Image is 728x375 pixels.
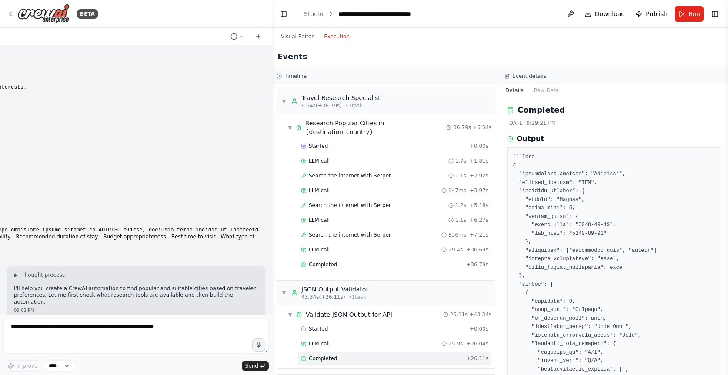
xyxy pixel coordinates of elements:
span: LLM call [309,340,330,347]
span: LLM call [309,187,330,194]
span: + 6.54s [473,124,491,131]
div: Travel Research Specialist [301,94,381,102]
span: + 7.21s [470,231,488,238]
span: Completed [309,355,337,362]
span: 25.9s [448,340,463,347]
span: + 2.92s [470,172,488,179]
button: Execution [319,31,355,42]
button: Details [500,84,529,97]
button: Download [581,6,629,22]
a: Studio [304,10,324,17]
button: Switch to previous chat [227,31,248,42]
button: Raw Data [529,84,564,97]
span: 1.2s [455,202,466,209]
span: 1.1s [455,172,466,179]
span: 1.1s [455,217,466,224]
span: ▶ [14,271,18,278]
h3: Output [517,134,544,144]
span: + 26.04s [466,340,488,347]
span: • 1 task [349,294,366,301]
div: Research Popular Cities in {destination_country} [305,119,447,136]
div: [DATE] 9:29:21 PM [507,120,721,127]
span: Completed [309,261,337,268]
span: 947ms [448,187,466,194]
span: ▼ [281,289,287,296]
button: Publish [632,6,671,22]
span: • 1 task [345,102,363,109]
button: Improve [3,360,41,372]
h2: Events [277,50,307,63]
span: + 0.00s [470,325,488,332]
button: ▶Thought process [14,271,65,278]
div: 09:02 PM [14,307,258,314]
p: I'll help you create a CrewAI automation to find popular and suitable cities based on traveler pr... [14,285,258,306]
span: 6.54s (+36.79s) [301,102,342,109]
span: + 0.00s [470,143,488,150]
span: 836ms [448,231,466,238]
img: Logo [17,4,70,23]
span: 29.4s [448,246,463,253]
button: Visual Editor [276,31,319,42]
h2: Completed [518,104,565,116]
div: JSON Output Validator [301,285,368,294]
span: LLM call [309,246,330,253]
span: Started [309,143,328,150]
span: 26.11s [450,311,468,318]
h3: Timeline [284,73,307,80]
span: Search the internet with Serper [309,202,391,209]
span: + 43.34s [469,311,491,318]
button: Run [675,6,704,22]
span: ▼ [287,311,293,318]
span: 1.7s [455,157,466,164]
span: + 3.97s [470,187,488,194]
div: BETA [77,9,98,19]
span: LLM call [309,157,330,164]
span: + 36.69s [466,246,488,253]
span: + 6.27s [470,217,488,224]
span: ▼ [287,124,292,131]
span: + 1.81s [470,157,488,164]
nav: breadcrumb [304,10,411,18]
span: + 5.18s [470,202,488,209]
button: Send [242,361,269,371]
button: Hide left sidebar [277,8,290,20]
span: LLM call [309,217,330,224]
span: ▼ [281,98,287,105]
span: Thought process [21,271,65,278]
span: Send [245,362,258,369]
span: Started [309,325,328,332]
span: + 36.79s [466,261,488,268]
span: Publish [646,10,668,18]
span: Improve [16,362,37,369]
span: Run [688,10,700,18]
span: 36.79s [453,124,471,131]
span: 43.34s (+26.11s) [301,294,345,301]
div: Validate JSON Output for API [306,310,392,319]
span: Search the internet with Serper [309,172,391,179]
span: + 26.11s [466,355,488,362]
span: Search the internet with Serper [309,231,391,238]
button: Start a new chat [251,31,265,42]
h3: Event details [512,73,546,80]
span: Download [595,10,625,18]
button: Click to speak your automation idea [252,338,265,352]
button: Show right sidebar [709,8,721,20]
